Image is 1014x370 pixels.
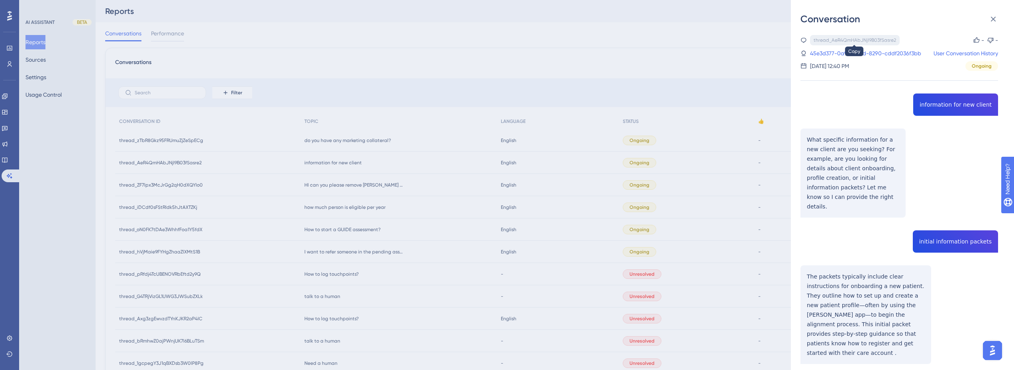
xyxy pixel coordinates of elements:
[972,63,992,69] span: Ongoing
[800,13,1004,25] div: Conversation
[981,35,984,45] div: -
[810,49,921,58] a: 45e3d377-0a96-462d-8290-cddf2036f3bb
[810,61,849,71] div: [DATE] 12:40 PM
[19,2,50,12] span: Need Help?
[814,37,896,43] div: thread_AeR4QmHAbJNjI9B03fSasre2
[934,49,998,58] a: User Conversation History
[995,35,998,45] div: -
[981,339,1004,362] iframe: UserGuiding AI Assistant Launcher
